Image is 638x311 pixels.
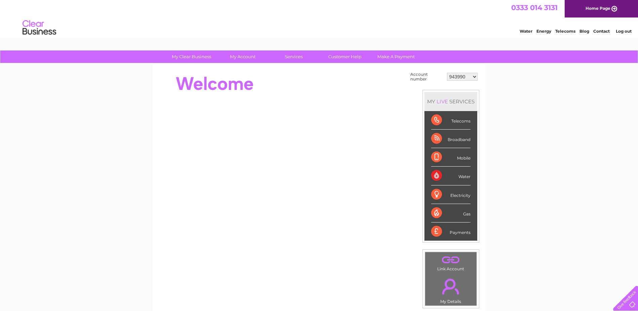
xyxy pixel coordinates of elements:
[431,185,471,204] div: Electricity
[427,254,475,266] a: .
[164,50,219,63] a: My Clear Business
[431,204,471,222] div: Gas
[616,29,632,34] a: Log out
[22,18,57,38] img: logo.png
[317,50,373,63] a: Customer Help
[431,222,471,241] div: Payments
[431,130,471,148] div: Broadband
[555,29,575,34] a: Telecoms
[160,4,478,33] div: Clear Business is a trading name of Verastar Limited (registered in [GEOGRAPHIC_DATA] No. 3667643...
[579,29,589,34] a: Blog
[425,252,477,273] td: Link Account
[368,50,424,63] a: Make A Payment
[536,29,551,34] a: Energy
[215,50,270,63] a: My Account
[427,275,475,298] a: .
[425,273,477,306] td: My Details
[431,167,471,185] div: Water
[511,3,558,12] a: 0333 014 3131
[266,50,322,63] a: Services
[409,70,445,83] td: Account number
[424,92,477,111] div: MY SERVICES
[520,29,532,34] a: Water
[593,29,610,34] a: Contact
[435,98,449,105] div: LIVE
[431,148,471,167] div: Mobile
[431,111,471,130] div: Telecoms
